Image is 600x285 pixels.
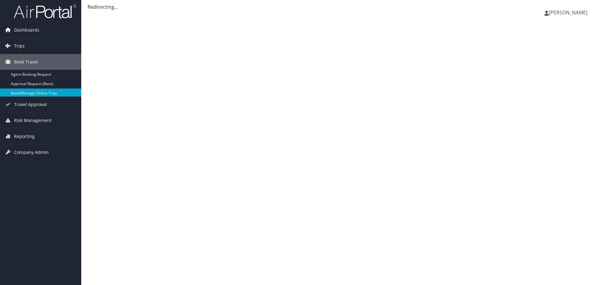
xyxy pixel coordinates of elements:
span: Reporting [14,129,35,144]
span: [PERSON_NAME] [549,9,587,16]
span: Dashboards [14,22,39,38]
img: airportal-logo.png [14,4,76,19]
span: Travel Approval [14,97,47,112]
a: [PERSON_NAME] [544,3,594,22]
span: Trips [14,38,25,54]
span: Company Admin [14,145,49,160]
div: Redirecting... [87,3,594,11]
span: Book Travel [14,54,38,70]
span: Risk Management [14,113,52,128]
